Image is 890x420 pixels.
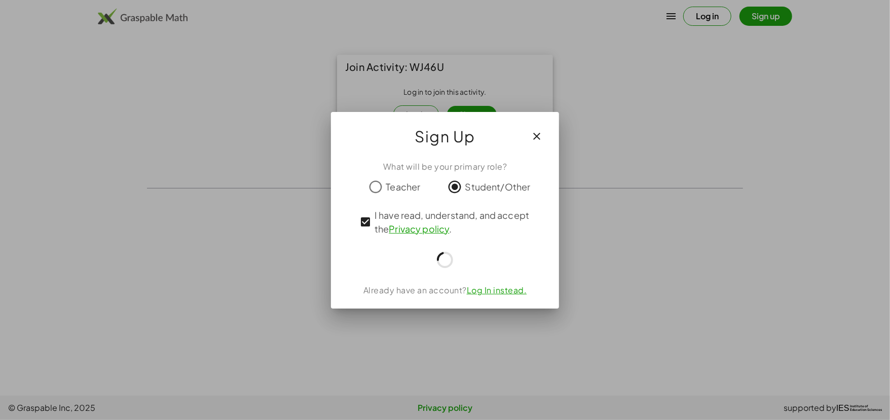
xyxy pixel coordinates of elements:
div: What will be your primary role? [343,161,547,173]
a: Log In instead. [467,285,527,295]
span: Teacher [386,180,420,194]
div: Already have an account? [343,284,547,296]
a: Privacy policy [389,223,449,235]
span: I have read, understand, and accept the . [375,208,534,236]
span: Sign Up [415,124,475,148]
span: Student/Other [465,180,531,194]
